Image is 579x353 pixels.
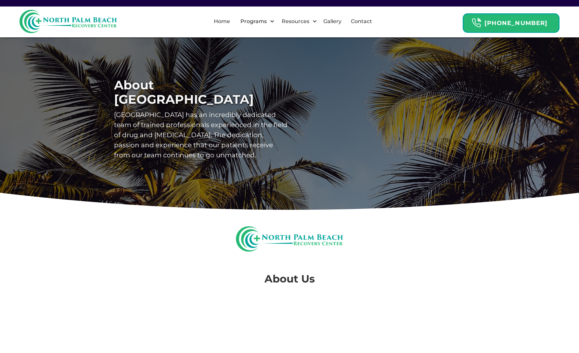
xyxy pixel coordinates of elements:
[347,11,376,32] a: Contact
[319,11,345,32] a: Gallery
[210,11,234,32] a: Home
[280,18,311,25] div: Resources
[114,110,289,160] p: [GEOGRAPHIC_DATA] has an incredibly dedicated team of trained professionals experienced in the fi...
[471,18,481,28] img: Header Calendar Icons
[239,18,268,25] div: Programs
[484,20,547,27] strong: [PHONE_NUMBER]
[13,271,566,287] h2: About Us
[114,78,289,107] h1: About [GEOGRAPHIC_DATA]
[463,10,560,33] a: Header Calendar Icons[PHONE_NUMBER]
